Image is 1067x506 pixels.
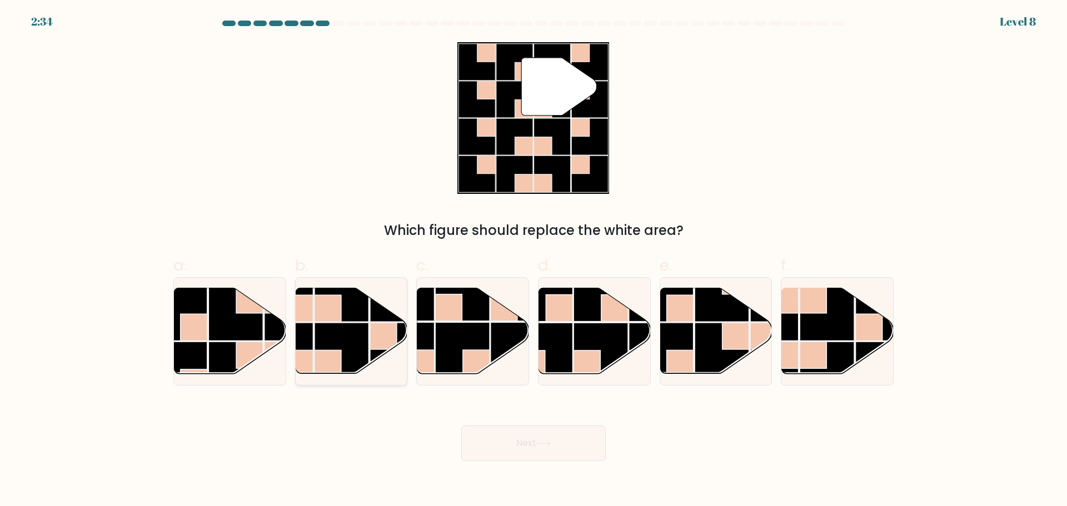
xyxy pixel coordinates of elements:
button: Next [461,425,606,461]
div: Which figure should replace the white area? [180,221,887,241]
span: e. [660,254,672,276]
div: Level 8 [1000,13,1036,30]
span: b. [295,254,308,276]
div: 2:34 [31,13,53,30]
g: " [522,58,597,116]
span: a. [173,254,187,276]
span: c. [416,254,428,276]
span: d. [538,254,551,276]
span: f. [781,254,789,276]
